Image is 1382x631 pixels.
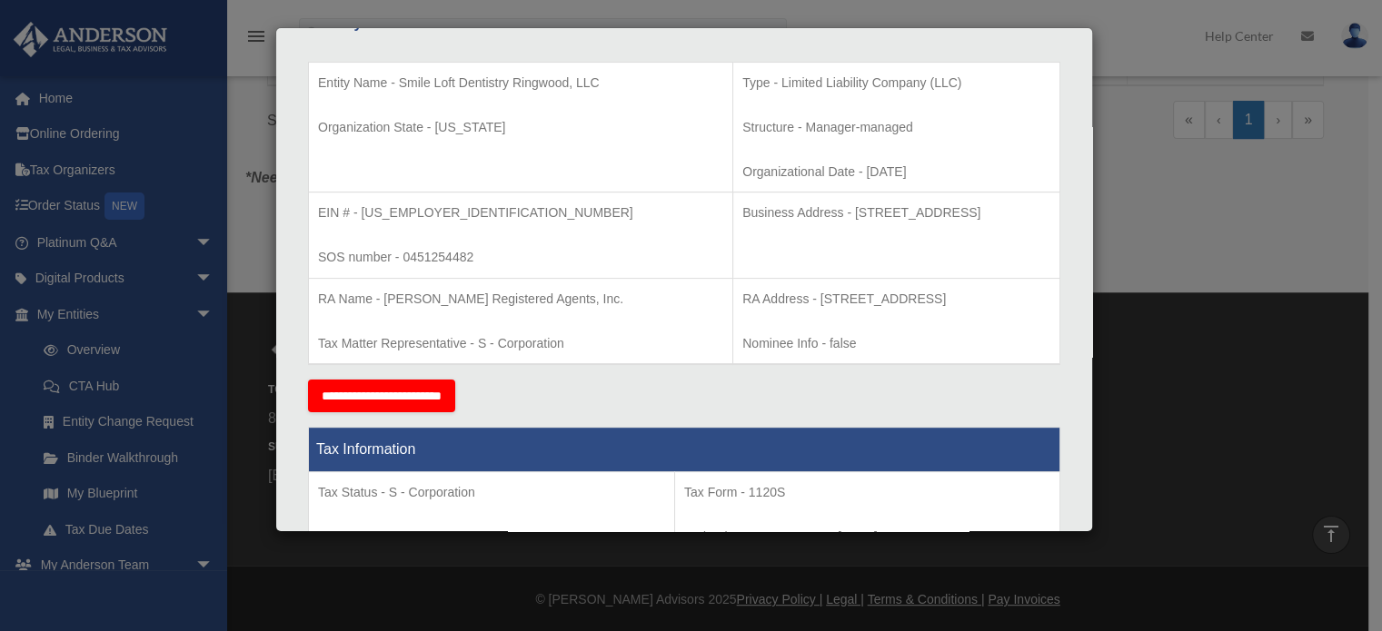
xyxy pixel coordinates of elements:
p: Nominee Info - false [742,332,1050,355]
p: RA Name - [PERSON_NAME] Registered Agents, Inc. [318,288,723,311]
p: Tax Status - S - Corporation [318,481,665,504]
p: Organization State - [US_STATE] [318,116,723,139]
p: Entity Name - Smile Loft Dentistry Ringwood, LLC [318,72,723,94]
p: Year End Month - Calendar Year [318,526,665,548]
p: Type - Limited Liability Company (LLC) [742,72,1050,94]
p: RA Address - [STREET_ADDRESS] [742,288,1050,311]
p: Federal Return Due Date - [DATE] [684,526,1050,548]
p: Tax Form - 1120S [684,481,1050,504]
p: Structure - Manager-managed [742,116,1050,139]
p: SOS number - 0451254482 [318,246,723,269]
p: Tax Matter Representative - S - Corporation [318,332,723,355]
p: EIN # - [US_EMPLOYER_IDENTIFICATION_NUMBER] [318,202,723,224]
td: Tax Period Type - Calendar Year [309,472,675,606]
p: Organizational Date - [DATE] [742,161,1050,183]
th: Tax Information [309,428,1060,472]
p: Business Address - [STREET_ADDRESS] [742,202,1050,224]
